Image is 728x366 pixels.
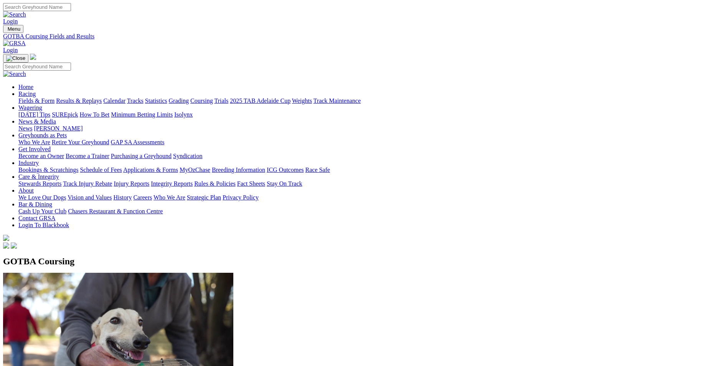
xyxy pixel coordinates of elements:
[113,194,132,201] a: History
[111,111,173,118] a: Minimum Betting Limits
[80,111,110,118] a: How To Bet
[103,97,125,104] a: Calendar
[11,242,17,249] img: twitter.svg
[18,173,59,180] a: Care & Integrity
[18,222,69,228] a: Login To Blackbook
[123,167,178,173] a: Applications & Forms
[180,167,210,173] a: MyOzChase
[52,139,109,145] a: Retire Your Greyhound
[8,26,20,32] span: Menu
[34,125,83,132] a: [PERSON_NAME]
[3,54,28,63] button: Toggle navigation
[3,11,26,18] img: Search
[3,71,26,77] img: Search
[18,125,32,132] a: News
[30,54,36,60] img: logo-grsa-white.png
[230,97,291,104] a: 2025 TAB Adelaide Cup
[68,194,112,201] a: Vision and Values
[18,201,52,208] a: Bar & Dining
[18,146,51,152] a: Get Involved
[18,160,39,166] a: Industry
[127,97,144,104] a: Tracks
[212,167,265,173] a: Breeding Information
[194,180,236,187] a: Rules & Policies
[133,194,152,201] a: Careers
[18,208,725,215] div: Bar & Dining
[68,208,163,214] a: Chasers Restaurant & Function Centre
[145,97,167,104] a: Statistics
[151,180,193,187] a: Integrity Reports
[18,139,725,146] div: Greyhounds as Pets
[3,18,18,25] a: Login
[214,97,228,104] a: Trials
[3,63,71,71] input: Search
[18,180,725,187] div: Care & Integrity
[3,235,9,241] img: logo-grsa-white.png
[267,180,302,187] a: Stay On Track
[111,153,172,159] a: Purchasing a Greyhound
[18,125,725,132] div: News & Media
[18,91,36,97] a: Racing
[3,33,725,40] a: GOTBA Coursing Fields and Results
[190,97,213,104] a: Coursing
[173,153,202,159] a: Syndication
[3,256,74,266] span: GOTBA Coursing
[314,97,361,104] a: Track Maintenance
[18,180,61,187] a: Stewards Reports
[292,97,312,104] a: Weights
[223,194,259,201] a: Privacy Policy
[56,97,102,104] a: Results & Replays
[18,187,34,194] a: About
[18,111,725,118] div: Wagering
[18,208,66,214] a: Cash Up Your Club
[18,194,725,201] div: About
[237,180,265,187] a: Fact Sheets
[52,111,78,118] a: SUREpick
[3,242,9,249] img: facebook.svg
[18,132,67,138] a: Greyhounds as Pets
[18,97,54,104] a: Fields & Form
[80,167,122,173] a: Schedule of Fees
[18,167,78,173] a: Bookings & Scratchings
[3,40,26,47] img: GRSA
[3,3,71,11] input: Search
[187,194,221,201] a: Strategic Plan
[6,55,25,61] img: Close
[305,167,330,173] a: Race Safe
[18,84,33,90] a: Home
[66,153,109,159] a: Become a Trainer
[18,153,725,160] div: Get Involved
[18,118,56,125] a: News & Media
[3,25,23,33] button: Toggle navigation
[18,104,42,111] a: Wagering
[18,97,725,104] div: Racing
[18,111,50,118] a: [DATE] Tips
[18,215,55,221] a: Contact GRSA
[174,111,193,118] a: Isolynx
[114,180,149,187] a: Injury Reports
[267,167,304,173] a: ICG Outcomes
[169,97,189,104] a: Grading
[154,194,185,201] a: Who We Are
[111,139,165,145] a: GAP SA Assessments
[3,47,18,53] a: Login
[18,139,50,145] a: Who We Are
[18,167,725,173] div: Industry
[63,180,112,187] a: Track Injury Rebate
[18,194,66,201] a: We Love Our Dogs
[18,153,64,159] a: Become an Owner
